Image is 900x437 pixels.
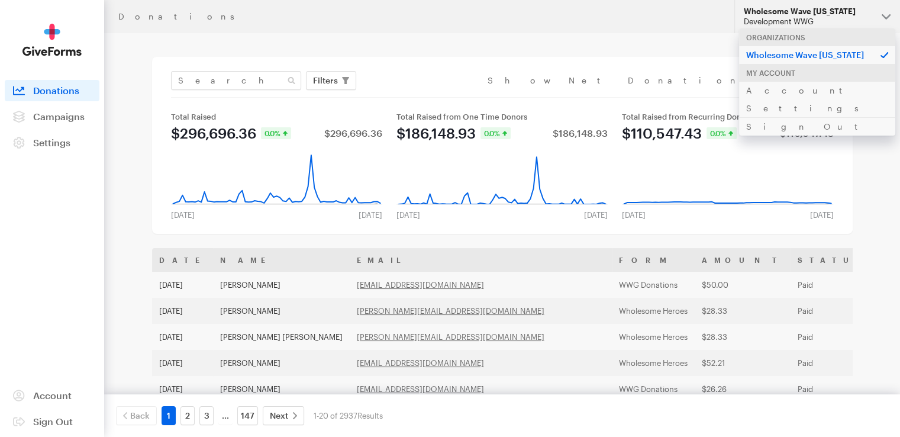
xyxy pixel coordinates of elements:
[695,350,791,376] td: $52.21
[263,406,304,425] a: Next
[261,127,291,139] div: 0.0%
[695,272,791,298] td: $50.00
[612,272,695,298] td: WWG Donations
[33,390,72,401] span: Account
[270,409,288,423] span: Next
[152,350,213,376] td: [DATE]
[33,85,79,96] span: Donations
[695,376,791,402] td: $26.26
[33,416,73,427] span: Sign Out
[33,111,85,122] span: Campaigns
[164,210,202,220] div: [DATE]
[357,332,544,342] a: [PERSON_NAME][EMAIL_ADDRESS][DOMAIN_NAME]
[237,406,258,425] a: 147
[171,71,301,90] input: Search Name & Email
[213,272,350,298] td: [PERSON_NAME]
[791,298,878,324] td: Paid
[213,324,350,350] td: [PERSON_NAME] [PERSON_NAME]
[171,112,382,121] div: Total Raised
[199,406,214,425] a: 3
[695,248,791,272] th: Amount
[213,298,350,324] td: [PERSON_NAME]
[744,17,872,27] div: Development WWG
[152,376,213,402] td: [DATE]
[791,248,878,272] th: Status
[5,411,99,432] a: Sign Out
[480,127,511,139] div: 0.0%
[791,350,878,376] td: Paid
[739,81,895,117] a: Account Settings
[389,210,427,220] div: [DATE]
[22,24,82,56] img: GiveForms
[744,7,872,17] div: Wholesome Wave [US_STATE]
[739,64,895,82] div: My Account
[739,117,895,136] a: Sign Out
[612,350,695,376] td: Wholesome Heroes
[357,280,484,290] a: [EMAIL_ADDRESS][DOMAIN_NAME]
[357,384,484,394] a: [EMAIL_ADDRESS][DOMAIN_NAME]
[350,248,612,272] th: Email
[791,324,878,350] td: Paid
[791,272,878,298] td: Paid
[357,411,383,420] span: Results
[707,127,737,139] div: 0.0%
[695,324,791,350] td: $28.33
[213,376,350,402] td: [PERSON_NAME]
[396,112,608,121] div: Total Raised from One Time Donors
[779,128,833,138] div: $110,547.43
[622,112,833,121] div: Total Raised from Recurring Donors
[5,106,99,127] a: Campaigns
[791,376,878,402] td: Paid
[152,248,213,272] th: Date
[612,248,695,272] th: Form
[306,71,356,90] button: Filters
[180,406,195,425] a: 2
[739,28,895,46] div: Organizations
[357,358,484,368] a: [EMAIL_ADDRESS][DOMAIN_NAME]
[622,126,702,140] div: $110,547.43
[33,137,70,148] span: Settings
[615,210,653,220] div: [DATE]
[5,385,99,406] a: Account
[739,46,895,64] p: Wholesome Wave [US_STATE]
[612,298,695,324] td: Wholesome Heroes
[213,248,350,272] th: Name
[577,210,615,220] div: [DATE]
[152,324,213,350] td: [DATE]
[396,126,476,140] div: $186,148.93
[695,298,791,324] td: $28.33
[313,73,338,88] span: Filters
[5,132,99,153] a: Settings
[171,126,256,140] div: $296,696.36
[324,128,382,138] div: $296,696.36
[5,80,99,101] a: Donations
[152,272,213,298] td: [DATE]
[213,350,350,376] td: [PERSON_NAME]
[612,376,695,402] td: WWG Donations
[357,306,544,316] a: [PERSON_NAME][EMAIL_ADDRESS][DOMAIN_NAME]
[351,210,389,220] div: [DATE]
[314,406,383,425] div: 1-20 of 2937
[802,210,840,220] div: [DATE]
[553,128,608,138] div: $186,148.93
[152,298,213,324] td: [DATE]
[612,324,695,350] td: Wholesome Heroes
